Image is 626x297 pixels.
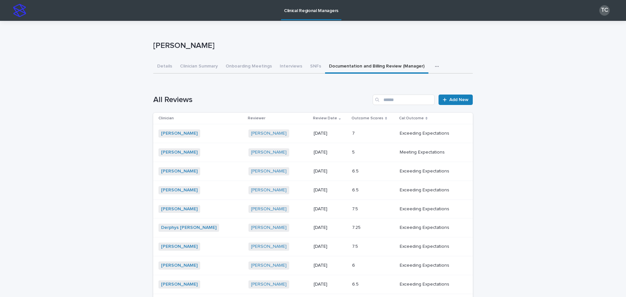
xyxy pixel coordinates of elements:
[222,60,276,74] button: Onboarding Meetings
[161,244,198,249] a: [PERSON_NAME]
[314,263,347,268] p: [DATE]
[400,224,451,230] p: Exceeding Expectations
[314,150,347,155] p: [DATE]
[399,115,424,122] p: Cal:Outcome
[251,225,287,230] a: [PERSON_NAME]
[161,169,198,174] a: [PERSON_NAME]
[400,186,451,193] p: Exceeding Expectations
[314,244,347,249] p: [DATE]
[373,95,435,105] input: Search
[439,95,473,105] a: Add New
[314,225,347,230] p: [DATE]
[599,5,610,16] div: TC
[161,206,198,212] a: [PERSON_NAME]
[176,60,222,74] button: Clinician Summary
[251,187,287,193] a: [PERSON_NAME]
[314,282,347,287] p: [DATE]
[153,237,473,256] tr: [PERSON_NAME] [PERSON_NAME] [DATE]7.57.5 Exceeding ExpectationsExceeding Expectations
[161,131,198,136] a: [PERSON_NAME]
[352,280,360,287] p: 6.5
[251,169,287,174] a: [PERSON_NAME]
[314,206,347,212] p: [DATE]
[352,186,360,193] p: 6.5
[248,115,265,122] p: Reviewer
[153,95,370,105] h1: All Reviews
[161,187,198,193] a: [PERSON_NAME]
[400,167,451,174] p: Exceeding Expectations
[400,205,451,212] p: Exceeding Expectations
[251,282,287,287] a: [PERSON_NAME]
[313,115,337,122] p: Review Date
[314,169,347,174] p: [DATE]
[352,205,359,212] p: 7.5
[158,115,174,122] p: Clinician
[153,256,473,275] tr: [PERSON_NAME] [PERSON_NAME] [DATE]66 Exceeding ExpectationsExceeding Expectations
[400,261,451,268] p: Exceeding Expectations
[161,282,198,287] a: [PERSON_NAME]
[161,150,198,155] a: [PERSON_NAME]
[153,275,473,294] tr: [PERSON_NAME] [PERSON_NAME] [DATE]6.56.5 Exceeding ExpectationsExceeding Expectations
[352,224,362,230] p: 7.25
[153,162,473,181] tr: [PERSON_NAME] [PERSON_NAME] [DATE]6.56.5 Exceeding ExpectationsExceeding Expectations
[251,131,287,136] a: [PERSON_NAME]
[325,60,428,74] button: Documentation and Billing Review (Manager)
[153,60,176,74] button: Details
[161,263,198,268] a: [PERSON_NAME]
[352,148,356,155] p: 5
[251,206,287,212] a: [PERSON_NAME]
[276,60,306,74] button: Interviews
[251,150,287,155] a: [PERSON_NAME]
[400,148,446,155] p: Meeting Expectations
[352,129,356,136] p: 7
[153,200,473,218] tr: [PERSON_NAME] [PERSON_NAME] [DATE]7.57.5 Exceeding ExpectationsExceeding Expectations
[400,280,451,287] p: Exceeding Expectations
[352,167,360,174] p: 6.5
[153,218,473,237] tr: Derphys [PERSON_NAME] [PERSON_NAME] [DATE]7.257.25 Exceeding ExpectationsExceeding Expectations
[352,243,359,249] p: 7.5
[153,143,473,162] tr: [PERSON_NAME] [PERSON_NAME] [DATE]55 Meeting ExpectationsMeeting Expectations
[449,97,469,102] span: Add New
[400,129,451,136] p: Exceeding Expectations
[161,225,216,230] a: Derphys [PERSON_NAME]
[13,4,26,17] img: stacker-logo-s-only.png
[314,131,347,136] p: [DATE]
[400,243,451,249] p: Exceeding Expectations
[352,261,356,268] p: 6
[314,187,347,193] p: [DATE]
[251,263,287,268] a: [PERSON_NAME]
[153,181,473,200] tr: [PERSON_NAME] [PERSON_NAME] [DATE]6.56.5 Exceeding ExpectationsExceeding Expectations
[306,60,325,74] button: SNFs
[351,115,383,122] p: Outcome Scores
[251,244,287,249] a: [PERSON_NAME]
[153,41,470,51] p: [PERSON_NAME]
[153,124,473,143] tr: [PERSON_NAME] [PERSON_NAME] [DATE]77 Exceeding ExpectationsExceeding Expectations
